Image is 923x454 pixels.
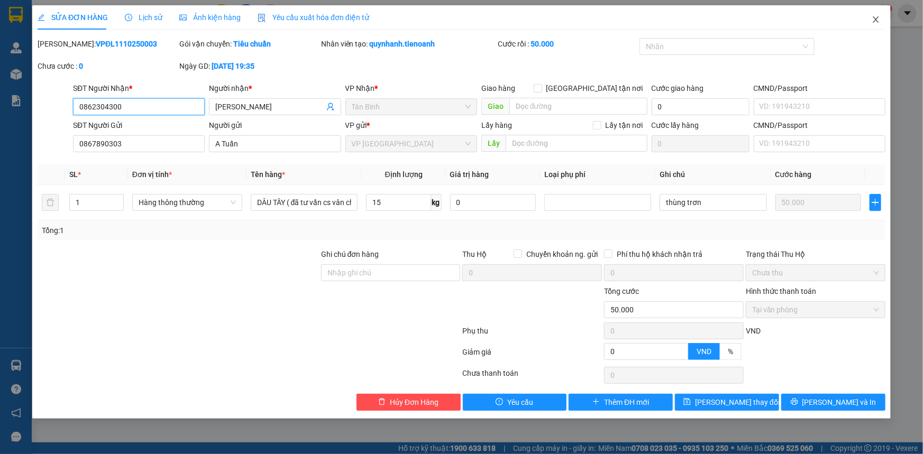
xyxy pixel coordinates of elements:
label: Cước giao hàng [652,84,704,92]
span: VP Đà Lạt [352,136,471,152]
div: CMND/Passport [754,119,885,131]
span: SL [69,170,78,179]
div: Người gửi [209,119,341,131]
input: Ghi Chú [660,194,766,211]
span: delete [378,398,386,406]
b: quynhanh.tienoanh [370,40,435,48]
b: [DATE] 19:35 [212,62,254,70]
span: [GEOGRAPHIC_DATA] tận nơi [542,82,647,94]
input: Cước lấy hàng [652,135,750,152]
span: exclamation-circle [496,398,503,406]
span: SỬA ĐƠN HÀNG [38,13,108,22]
span: Hủy Đơn Hàng [390,396,438,408]
span: save [683,398,691,406]
span: Lấy [481,135,506,152]
span: user-add [326,103,335,111]
div: Phụ thu [462,325,604,344]
div: Trạng thái Thu Hộ [746,248,885,260]
button: printer[PERSON_NAME] và In [781,394,885,411]
b: 0 [79,62,83,70]
span: Thu Hộ [462,250,487,258]
div: Tổng: 1 [42,225,357,236]
span: VP Nhận [345,84,375,92]
span: Đơn vị tính [132,170,172,179]
span: Cước hàng [775,170,812,179]
span: Giao hàng [481,84,515,92]
button: save[PERSON_NAME] thay đổi [675,394,779,411]
span: plus [870,198,881,207]
span: Lịch sử [125,13,162,22]
span: [PERSON_NAME] và In [802,396,876,408]
div: Chưa thanh toán [462,367,604,386]
span: plus [592,398,600,406]
div: [PERSON_NAME]: [38,38,177,50]
span: Ảnh kiện hàng [179,13,241,22]
div: Cước rồi : [498,38,637,50]
span: Giao [481,98,509,115]
span: Yêu cầu xuất hóa đơn điện tử [258,13,369,22]
div: Chưa cước : [38,60,177,72]
span: Phí thu hộ khách nhận trả [613,248,707,260]
span: Tên hàng [251,170,285,179]
input: Dọc đường [509,98,647,115]
span: Yêu cầu [507,396,533,408]
label: Hình thức thanh toán [746,287,816,295]
button: Close [861,5,891,35]
span: Tổng cước [604,287,639,295]
span: VND [746,327,761,335]
span: Hàng thông thường [139,194,236,210]
span: close [872,15,880,24]
span: kg [431,194,442,211]
div: SĐT Người Gửi [73,119,205,131]
span: [PERSON_NAME] thay đổi [695,396,780,408]
button: exclamation-circleYêu cầu [463,394,567,411]
span: Tại văn phòng [752,302,879,318]
span: edit [38,14,45,21]
div: Nhân viên tạo: [321,38,496,50]
input: Dọc đường [506,135,647,152]
span: Chuyển khoản ng. gửi [522,248,602,260]
label: Ghi chú đơn hàng [321,250,379,258]
div: Người nhận [209,82,341,94]
div: SĐT Người Nhận [73,82,205,94]
span: VND [697,347,711,356]
th: Loại phụ phí [540,164,655,185]
label: Cước lấy hàng [652,121,699,129]
button: deleteHủy Đơn Hàng [357,394,461,411]
span: % [728,347,733,356]
span: Lấy tận nơi [601,119,647,131]
div: VP gửi [345,119,477,131]
span: Giá trị hàng [450,170,489,179]
div: Giảm giá [462,346,604,365]
input: 0 [775,194,862,211]
button: delete [42,194,59,211]
input: Ghi chú đơn hàng [321,264,461,281]
input: VD: Bàn, Ghế [251,194,358,211]
span: Lấy hàng [481,121,512,129]
input: Cước giao hàng [652,98,750,115]
b: 50.000 [531,40,554,48]
button: plusThêm ĐH mới [569,394,673,411]
span: Chưa thu [752,265,879,281]
b: VPĐL1110250003 [96,40,157,48]
span: clock-circle [125,14,132,21]
img: icon [258,14,266,22]
div: Gói vận chuyển: [179,38,319,50]
th: Ghi chú [655,164,771,185]
div: Ngày GD: [179,60,319,72]
span: printer [791,398,798,406]
button: plus [870,194,881,211]
div: CMND/Passport [754,82,885,94]
span: Thêm ĐH mới [604,396,649,408]
span: picture [179,14,187,21]
span: Định lượng [385,170,423,179]
span: Tân Bình [352,99,471,115]
b: Tiêu chuẩn [233,40,271,48]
